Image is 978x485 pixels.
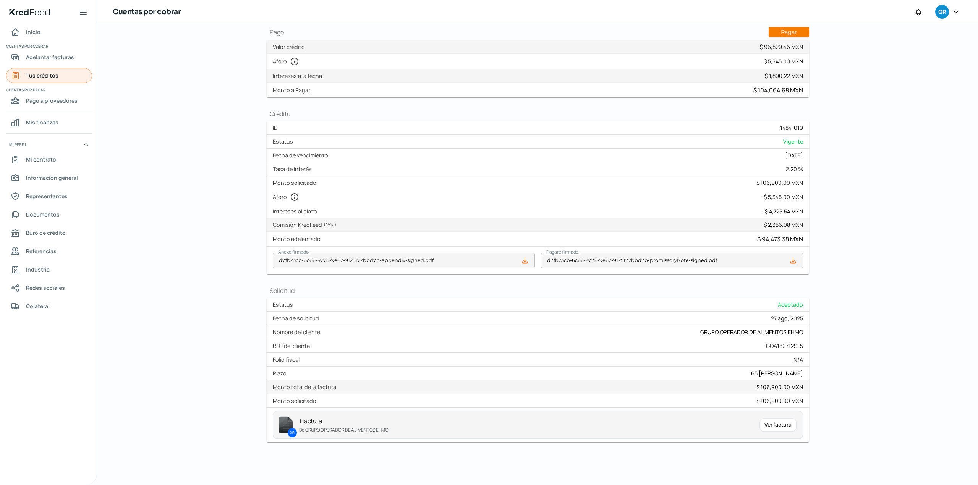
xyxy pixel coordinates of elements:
[6,115,92,130] a: Mis finanzas
[6,262,92,277] a: Industria
[26,118,58,127] span: Mis finanzas
[273,72,325,79] label: Intereses a la fecha
[26,301,50,311] span: Colateral
[278,249,309,255] span: Anexo firmado
[771,315,803,322] div: 27 ago, 2025
[273,124,281,131] label: ID
[756,383,803,391] div: $ 106,900.00 MXN
[785,152,803,159] div: [DATE]
[267,286,809,295] h1: Solicitud
[760,43,803,50] div: $ 96,829.46 MXN
[769,27,809,37] button: Pagar
[546,249,578,255] span: Pagaré firmado
[273,342,313,349] label: RFC del cliente
[299,416,754,426] p: 1 factura
[273,383,339,391] label: Monto total de la factura
[267,27,809,37] h1: Pago
[26,71,58,80] span: Tus créditos
[6,152,92,167] a: Mi contrato
[26,265,50,274] span: Industria
[6,50,92,65] a: Adelantar facturas
[6,24,92,40] a: Inicio
[26,228,66,238] span: Buró de crédito
[700,328,803,336] div: GRUPO OPERADOR DE ALIMENTOS EHMO
[26,52,74,62] span: Adelantar facturas
[26,210,60,219] span: Documentos
[6,244,92,259] a: Referencias
[759,418,796,432] div: Ver factura
[113,6,181,18] h1: Cuentas por cobrar
[26,155,56,164] span: Mi contrato
[26,283,65,293] span: Redes sociales
[6,207,92,222] a: Documentos
[761,193,803,200] div: - $ 5,345.00 MXN
[273,138,296,145] label: Estatus
[753,86,803,94] div: $ 104,064.68 MXN
[757,235,803,243] div: $ 94,473.38 MXN
[6,68,92,83] a: Tus créditos
[6,225,92,241] a: Buró de crédito
[26,173,78,183] span: Información general
[756,397,803,404] div: $ 106,900.00 MXN
[273,57,302,66] label: Aforo
[763,208,803,215] div: - $ 4,725.54 MXN
[793,356,803,363] div: N/A
[26,246,57,256] span: Referencias
[273,235,324,242] label: Monto adelantado
[273,192,302,202] label: Aforo
[6,93,92,108] a: Pago a proveedores
[756,179,803,186] div: $ 106,900.00 MXN
[299,426,754,434] p: De GRUPO OPERADOR DE ALIMENTOS EHMO
[6,299,92,314] a: Colateral
[273,221,340,228] label: Comisión KredFeed
[26,96,78,105] span: Pago a proveedores
[279,416,293,433] img: invoice-icon
[273,179,319,186] label: Monto solicitado
[938,8,946,17] span: GR
[273,328,323,336] label: Nombre del cliente
[778,301,803,308] span: Aceptado
[780,124,803,131] div: 1484-019
[324,221,337,228] span: ( 2 % )
[26,27,40,37] span: Inicio
[273,397,319,404] label: Monto solicitado
[273,165,315,173] label: Tasa de interés
[290,430,294,436] p: GR
[273,315,322,322] label: Fecha de solicitud
[6,43,91,50] span: Cuentas por cobrar
[783,138,803,145] span: Vigente
[6,189,92,204] a: Representantes
[273,86,313,94] label: Monto a Pagar
[273,370,290,377] label: Plazo
[761,221,803,228] div: - $ 2,356.08 MXN
[766,342,803,349] div: GOA180712SF5
[765,72,803,79] div: $ 1,890.22 MXN
[273,152,331,159] label: Fecha de vencimiento
[6,280,92,296] a: Redes sociales
[6,170,92,186] a: Información general
[764,58,803,65] div: $ 5,345.00 MXN
[751,370,803,377] div: 65 [PERSON_NAME]
[26,191,68,201] span: Representantes
[9,141,27,148] span: Mi perfil
[273,43,308,50] label: Valor crédito
[6,86,91,93] span: Cuentas por pagar
[273,301,296,308] label: Estatus
[273,356,303,363] label: Folio fiscal
[273,208,320,215] label: Intereses al plazo
[786,165,803,173] div: 2.20 %
[267,110,809,118] h1: Crédito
